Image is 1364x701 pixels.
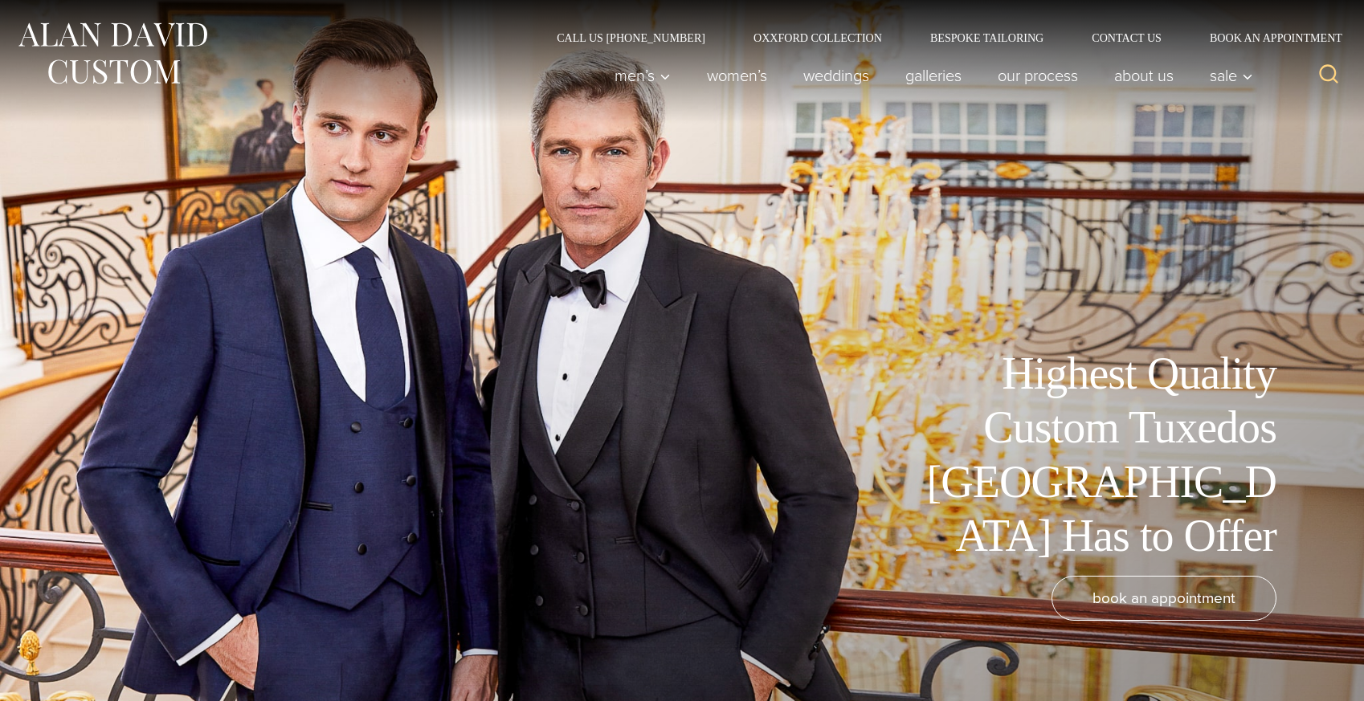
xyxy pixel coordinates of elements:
[1210,67,1253,84] span: Sale
[729,32,906,43] a: Oxxford Collection
[533,32,729,43] a: Call Us [PHONE_NUMBER]
[1309,56,1348,95] button: View Search Form
[16,18,209,89] img: Alan David Custom
[1068,32,1186,43] a: Contact Us
[1186,32,1348,43] a: Book an Appointment
[980,59,1097,92] a: Our Process
[1097,59,1192,92] a: About Us
[1092,586,1235,609] span: book an appointment
[786,59,888,92] a: weddings
[888,59,980,92] a: Galleries
[915,347,1276,563] h1: Highest Quality Custom Tuxedos [GEOGRAPHIC_DATA] Has to Offer
[533,32,1348,43] nav: Secondary Navigation
[615,67,671,84] span: Men’s
[906,32,1068,43] a: Bespoke Tailoring
[597,59,1262,92] nav: Primary Navigation
[689,59,786,92] a: Women’s
[1052,576,1276,621] a: book an appointment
